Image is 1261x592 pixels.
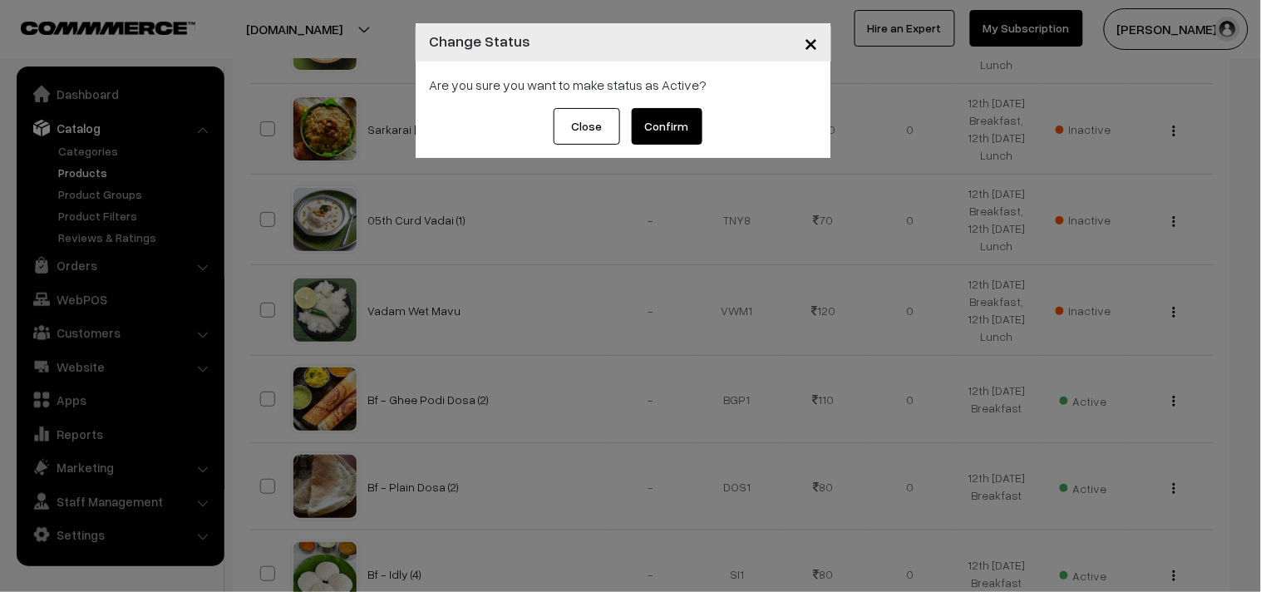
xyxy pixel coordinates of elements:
[554,108,620,145] button: Close
[791,17,831,68] button: Close
[632,108,702,145] button: Confirm
[804,27,818,57] span: ×
[429,30,530,52] h4: Change Status
[429,75,818,95] div: Are you sure you want to make status as Active?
